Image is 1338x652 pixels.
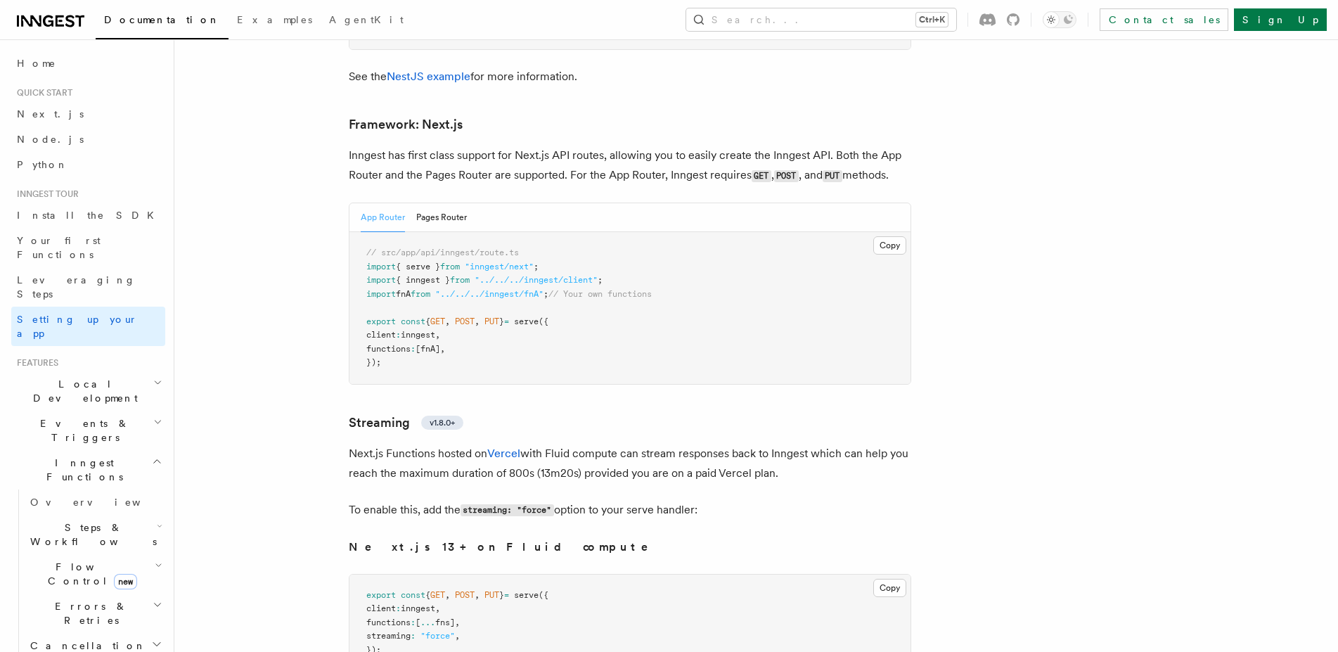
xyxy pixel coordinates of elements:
[349,413,463,433] a: Streamingv1.8.0+
[455,618,460,627] span: ,
[17,210,162,221] span: Install the SDK
[329,14,404,25] span: AgentKit
[25,599,153,627] span: Errors & Retries
[11,203,165,228] a: Install the SDK
[366,275,396,285] span: import
[499,590,504,600] span: }
[25,490,165,515] a: Overview
[475,590,480,600] span: ,
[366,618,411,627] span: functions
[396,275,450,285] span: { inngest }
[366,262,396,271] span: import
[430,590,445,600] span: GET
[534,262,539,271] span: ;
[361,203,405,232] button: App Router
[411,289,430,299] span: from
[11,127,165,152] a: Node.js
[366,603,396,613] span: client
[873,579,906,597] button: Copy
[455,590,475,600] span: POST
[465,262,534,271] span: "inngest/next"
[401,590,425,600] span: const
[873,236,906,255] button: Copy
[1234,8,1327,31] a: Sign Up
[11,377,153,405] span: Local Development
[25,560,155,588] span: Flow Control
[396,330,401,340] span: :
[104,14,220,25] span: Documentation
[349,444,911,483] p: Next.js Functions hosted on with Fluid compute can stream responses back to Inngest which can hel...
[366,631,411,641] span: streaming
[411,631,416,641] span: :
[366,289,396,299] span: import
[916,13,948,27] kbd: Ctrl+K
[17,274,136,300] span: Leveraging Steps
[440,344,445,354] span: ,
[25,554,165,594] button: Flow Controlnew
[396,262,440,271] span: { serve }
[539,590,548,600] span: ({
[461,504,554,516] code: streaming: "force"
[598,275,603,285] span: ;
[450,275,470,285] span: from
[321,4,412,38] a: AgentKit
[366,330,396,340] span: client
[11,411,165,450] button: Events & Triggers
[349,115,463,134] a: Framework: Next.js
[543,289,548,299] span: ;
[229,4,321,38] a: Examples
[539,317,548,326] span: ({
[435,618,455,627] span: fns]
[455,631,460,641] span: ,
[430,417,455,428] span: v1.8.0+
[484,317,499,326] span: PUT
[17,134,84,145] span: Node.js
[11,101,165,127] a: Next.js
[30,497,175,508] span: Overview
[487,447,520,460] a: Vercel
[1100,8,1228,31] a: Contact sales
[349,67,911,87] p: See the for more information.
[686,8,956,31] button: Search...Ctrl+K
[11,87,72,98] span: Quick start
[416,618,420,627] span: [
[11,152,165,177] a: Python
[401,330,435,340] span: inngest
[349,500,911,520] p: To enable this, add the option to your serve handler:
[366,357,381,367] span: });
[366,248,519,257] span: // src/app/api/inngest/route.ts
[475,275,598,285] span: "../../../inngest/client"
[387,70,470,83] a: NestJS example
[774,170,799,182] code: POST
[416,203,467,232] button: Pages Router
[484,590,499,600] span: PUT
[366,590,396,600] span: export
[396,289,411,299] span: fnA
[366,344,411,354] span: functions
[823,170,842,182] code: PUT
[411,344,416,354] span: :
[25,515,165,554] button: Steps & Workflows
[11,51,165,76] a: Home
[11,456,152,484] span: Inngest Functions
[752,170,771,182] code: GET
[425,317,430,326] span: {
[435,289,543,299] span: "../../../inngest/fnA"
[1043,11,1076,28] button: Toggle dark mode
[401,317,425,326] span: const
[504,590,509,600] span: =
[504,317,509,326] span: =
[435,603,440,613] span: ,
[425,590,430,600] span: {
[11,267,165,307] a: Leveraging Steps
[17,314,138,339] span: Setting up your app
[11,357,58,369] span: Features
[11,371,165,411] button: Local Development
[411,618,416,627] span: :
[475,317,480,326] span: ,
[237,14,312,25] span: Examples
[17,56,56,70] span: Home
[25,594,165,633] button: Errors & Retries
[11,307,165,346] a: Setting up your app
[445,317,450,326] span: ,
